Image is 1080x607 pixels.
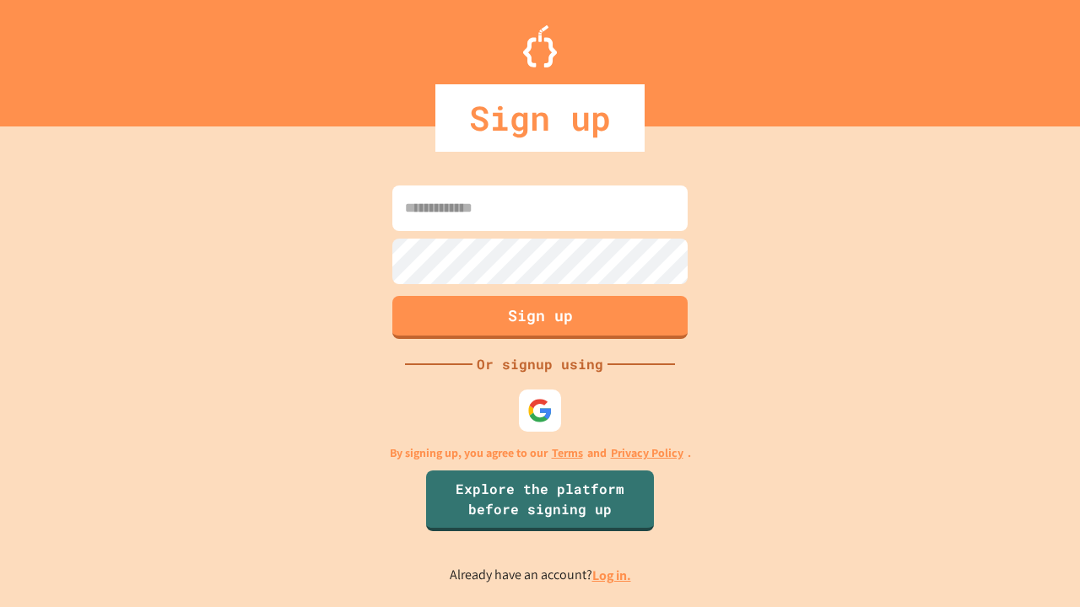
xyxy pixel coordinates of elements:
[392,296,688,339] button: Sign up
[592,567,631,584] a: Log in.
[390,444,691,462] p: By signing up, you agree to our and .
[472,354,607,374] div: Or signup using
[527,398,553,423] img: google-icon.svg
[426,470,654,531] a: Explore the platform before signing up
[450,565,631,586] p: Already have an account?
[552,444,583,462] a: Terms
[611,444,683,462] a: Privacy Policy
[523,25,557,67] img: Logo.svg
[435,84,645,152] div: Sign up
